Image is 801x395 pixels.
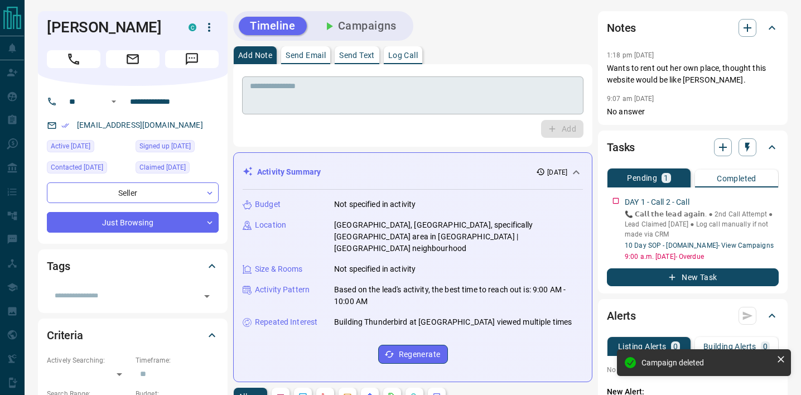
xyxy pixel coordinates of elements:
[47,140,130,156] div: Tue Aug 26 2025
[717,175,756,182] p: Completed
[607,19,636,37] h2: Notes
[47,326,83,344] h2: Criteria
[664,174,668,182] p: 1
[255,199,281,210] p: Budget
[47,182,219,203] div: Seller
[255,284,310,296] p: Activity Pattern
[607,134,779,161] div: Tasks
[625,196,689,208] p: DAY 1 - Call 2 - Call
[47,355,130,365] p: Actively Searching:
[47,212,219,233] div: Just Browsing
[641,358,772,367] div: Campaign deleted
[238,51,272,59] p: Add Note
[136,355,219,365] p: Timeframe:
[388,51,418,59] p: Log Call
[334,199,416,210] p: Not specified in activity
[607,365,779,375] p: No listing alerts available
[625,209,779,239] p: 📞 𝗖𝗮𝗹𝗹 𝘁𝗵𝗲 𝗹𝗲𝗮𝗱 𝗮𝗴𝗮𝗶𝗻. ● 2nd Call Attempt ● Lead Claimed [DATE] ‎● Log call manually if not made ...
[703,343,756,350] p: Building Alerts
[136,140,219,156] div: Tue Aug 26 2025
[255,316,317,328] p: Repeated Interest
[673,343,678,350] p: 0
[625,252,779,262] p: 9:00 a.m. [DATE] - Overdue
[607,95,654,103] p: 9:07 am [DATE]
[47,322,219,349] div: Criteria
[627,174,657,182] p: Pending
[618,343,667,350] p: Listing Alerts
[255,263,303,275] p: Size & Rooms
[106,50,160,68] span: Email
[334,316,572,328] p: Building Thunderbird at [GEOGRAPHIC_DATA] viewed multiple times
[607,106,779,118] p: No answer
[47,50,100,68] span: Call
[165,50,219,68] span: Message
[255,219,286,231] p: Location
[199,288,215,304] button: Open
[47,161,130,177] div: Tue Sep 09 2025
[136,161,219,177] div: Mon Sep 08 2025
[257,166,321,178] p: Activity Summary
[77,121,203,129] a: [EMAIL_ADDRESS][DOMAIN_NAME]
[51,162,103,173] span: Contacted [DATE]
[607,51,654,59] p: 1:18 pm [DATE]
[61,122,69,129] svg: Email Verified
[334,284,583,307] p: Based on the lead's activity, the best time to reach out is: 9:00 AM - 10:00 AM
[547,167,567,177] p: [DATE]
[47,253,219,280] div: Tags
[51,141,90,152] span: Active [DATE]
[607,62,779,86] p: Wants to rent out her own place, thought this website would be like [PERSON_NAME].
[607,302,779,329] div: Alerts
[47,18,172,36] h1: [PERSON_NAME]
[607,268,779,286] button: New Task
[107,95,120,108] button: Open
[243,162,583,182] div: Activity Summary[DATE]
[286,51,326,59] p: Send Email
[189,23,196,31] div: condos.ca
[334,263,416,275] p: Not specified in activity
[239,17,307,35] button: Timeline
[607,307,636,325] h2: Alerts
[607,138,635,156] h2: Tasks
[47,257,70,275] h2: Tags
[334,219,583,254] p: [GEOGRAPHIC_DATA], [GEOGRAPHIC_DATA], specifically [GEOGRAPHIC_DATA] area in [GEOGRAPHIC_DATA] | ...
[139,162,186,173] span: Claimed [DATE]
[763,343,768,350] p: 0
[625,242,774,249] a: 10 Day SOP - [DOMAIN_NAME]- View Campaigns
[607,15,779,41] div: Notes
[311,17,408,35] button: Campaigns
[139,141,191,152] span: Signed up [DATE]
[339,51,375,59] p: Send Text
[378,345,448,364] button: Regenerate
